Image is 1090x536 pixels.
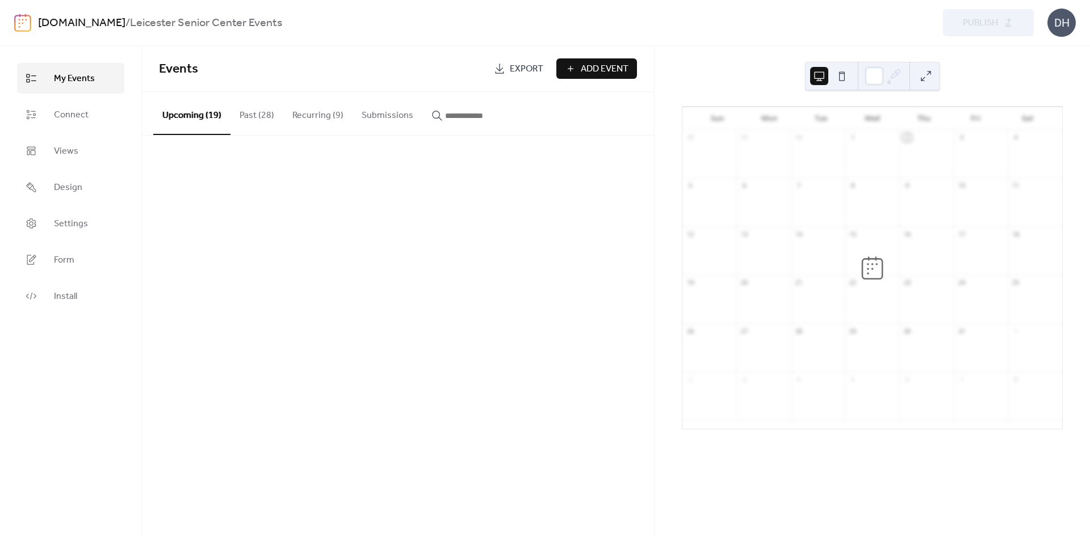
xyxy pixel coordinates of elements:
[54,72,95,86] span: My Events
[740,133,749,142] div: 29
[17,99,124,130] a: Connect
[849,182,857,190] div: 8
[903,375,911,383] div: 6
[1011,133,1020,142] div: 4
[686,278,694,287] div: 19
[230,92,283,134] button: Past (28)
[898,107,950,130] div: Thu
[159,57,198,82] span: Events
[17,136,124,166] a: Views
[903,230,911,238] div: 16
[740,375,749,383] div: 3
[686,230,694,238] div: 12
[153,92,230,135] button: Upcoming (19)
[54,254,74,267] span: Form
[1011,375,1020,383] div: 8
[849,133,857,142] div: 1
[686,133,694,142] div: 28
[903,133,911,142] div: 2
[957,375,966,383] div: 7
[510,62,543,76] span: Export
[485,58,552,79] a: Export
[1011,230,1020,238] div: 18
[1047,9,1076,37] div: DH
[794,375,803,383] div: 4
[1011,327,1020,335] div: 1
[903,278,911,287] div: 23
[54,145,78,158] span: Views
[125,12,130,34] b: /
[54,217,88,231] span: Settings
[17,208,124,239] a: Settings
[849,327,857,335] div: 29
[691,107,743,130] div: Sun
[957,327,966,335] div: 31
[849,230,857,238] div: 15
[556,58,637,79] button: Add Event
[903,182,911,190] div: 9
[1001,107,1053,130] div: Sat
[795,107,846,130] div: Tue
[54,181,82,195] span: Design
[794,133,803,142] div: 30
[38,12,125,34] a: [DOMAIN_NAME]
[54,108,89,122] span: Connect
[957,278,966,287] div: 24
[794,230,803,238] div: 14
[686,182,694,190] div: 5
[14,14,31,32] img: logo
[17,281,124,311] a: Install
[1011,182,1020,190] div: 11
[957,182,966,190] div: 10
[283,92,353,134] button: Recurring (9)
[794,278,803,287] div: 21
[17,63,124,94] a: My Events
[17,244,124,275] a: Form
[740,182,749,190] div: 6
[794,182,803,190] div: 7
[581,62,628,76] span: Add Event
[950,107,1001,130] div: Fri
[686,375,694,383] div: 2
[849,278,857,287] div: 22
[54,290,77,303] span: Install
[353,92,422,134] button: Submissions
[794,327,803,335] div: 28
[743,107,795,130] div: Mon
[903,327,911,335] div: 30
[740,327,749,335] div: 27
[846,107,898,130] div: Wed
[17,172,124,202] a: Design
[740,230,749,238] div: 13
[740,278,749,287] div: 20
[957,230,966,238] div: 17
[849,375,857,383] div: 5
[957,133,966,142] div: 3
[1011,278,1020,287] div: 25
[686,327,694,335] div: 26
[130,12,282,34] b: Leicester Senior Center Events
